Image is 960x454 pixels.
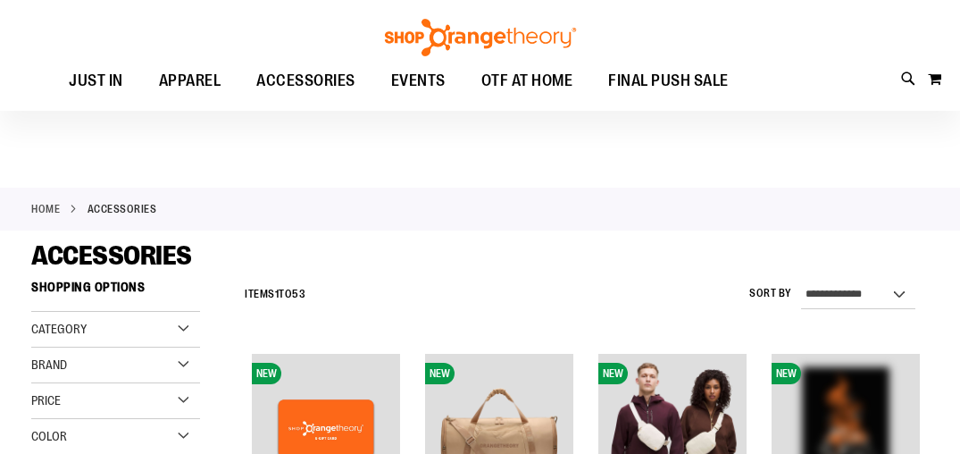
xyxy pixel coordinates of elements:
[463,61,591,102] a: OTF AT HOME
[31,322,87,336] span: Category
[31,393,61,408] span: Price
[382,19,579,56] img: Shop Orangetheory
[598,363,628,384] span: NEW
[69,61,123,101] span: JUST IN
[159,61,221,101] span: APPAREL
[608,61,729,101] span: FINAL PUSH SALE
[238,61,373,101] a: ACCESSORIES
[749,286,792,301] label: Sort By
[481,61,573,101] span: OTF AT HOME
[425,363,455,384] span: NEW
[245,281,305,308] h2: Items to
[31,240,192,271] span: ACCESSORIES
[292,288,305,300] span: 53
[31,272,200,312] strong: Shopping Options
[391,61,446,101] span: EVENTS
[252,363,281,384] span: NEW
[31,429,67,443] span: Color
[256,61,355,101] span: ACCESSORIES
[51,61,141,102] a: JUST IN
[141,61,239,102] a: APPAREL
[31,201,60,217] a: Home
[373,61,463,102] a: EVENTS
[772,363,801,384] span: NEW
[88,201,157,217] strong: ACCESSORIES
[590,61,747,102] a: FINAL PUSH SALE
[275,288,280,300] span: 1
[31,357,67,372] span: Brand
